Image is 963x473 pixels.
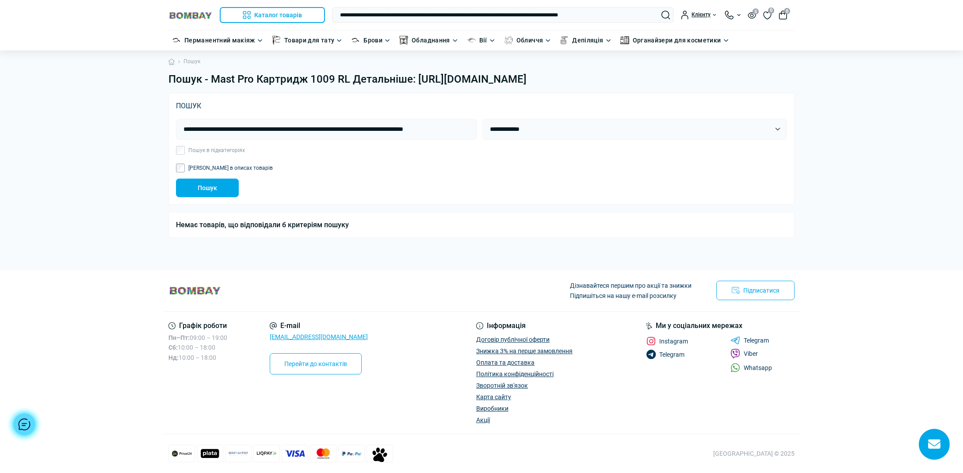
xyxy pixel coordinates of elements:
[646,350,684,359] a: Telegram
[572,35,603,45] a: Депіляція
[570,281,692,290] p: Дізнавайтеся першим про акції та знижки
[476,370,554,378] a: Політика конфіденційності
[476,359,535,366] a: Оплата та доставка
[753,8,759,15] span: 5
[504,36,513,45] img: Обличчя
[172,36,181,45] img: Перманентний макіяж
[172,448,192,460] img: Privat 24
[175,57,200,66] li: Пошук
[220,7,325,23] button: Каталог товарів
[168,286,222,296] img: BOMBAY
[620,36,629,45] img: Органайзери для косметики
[351,36,360,45] img: Брови
[257,448,277,460] img: LiqPay
[168,354,179,361] b: Нд:
[560,36,569,45] img: Депіляція
[284,35,334,45] a: Товари для тату
[168,322,227,329] div: Графік роботи
[176,100,787,112] div: Пошук
[476,382,528,389] a: Зворотній зв'язок
[659,351,684,358] span: Telegram
[476,322,573,329] div: Інформація
[399,36,408,45] img: Обладнання
[730,363,772,372] a: Whatsapp
[730,349,758,359] a: Viber
[188,165,273,171] label: [PERSON_NAME] в описах товарів
[476,347,573,355] a: Знижка 3% на перше замовлення
[633,35,721,45] a: Органайзери для косметики
[570,291,692,301] p: Підпишіться на нашу e-mail розсилку
[168,50,795,73] nav: breadcrumb
[646,322,795,329] div: Ми у соціальних мережах
[516,35,543,45] a: Обличчя
[476,393,511,401] a: Карта сайту
[748,11,756,19] button: 5
[188,148,245,153] label: Пошук в підкатегоріях
[370,447,390,463] img: Payment icon
[285,448,305,460] img: Visa
[659,338,688,344] span: Instagram
[476,405,508,412] a: Виробники
[784,8,790,14] span: 0
[184,35,255,45] a: Перманентний макіяж
[176,179,239,197] button: Пошук
[763,10,772,20] a: 0
[168,73,795,86] h1: Пошук - Mast Pro Картридж 1009 RL Детальніше: [URL][DOMAIN_NAME]
[168,334,190,341] b: Пн–Пт:
[342,448,362,460] img: PayPal
[779,11,787,19] button: 0
[479,35,487,45] a: Вії
[272,36,281,45] img: Товари для тату
[168,11,213,19] img: BOMBAY
[270,322,368,329] div: E-mail
[476,336,550,343] a: Договір публічної оферти
[176,219,787,231] p: Немає товарів, що відповідали б критеріям пошуку
[168,333,227,362] div: 09:00 – 19:00 10:00 – 18:00 10:00 – 18:00
[270,333,368,340] a: [EMAIL_ADDRESS][DOMAIN_NAME]
[716,281,795,300] button: Підписатися
[661,11,670,19] button: Search
[313,448,333,460] img: Mastercard
[168,344,178,351] b: Сб:
[467,36,476,45] img: Вії
[363,35,382,45] a: Брови
[200,448,220,460] img: Mono plata
[646,336,688,346] a: Instagram
[270,353,362,374] a: Перейти до контактів
[412,35,450,45] a: Обладнання
[229,448,248,460] img: Wayforpay
[713,449,795,458] div: [GEOGRAPHIC_DATA] © 2025
[730,336,769,344] a: Telegram
[768,8,774,14] span: 0
[476,416,490,423] a: Акції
